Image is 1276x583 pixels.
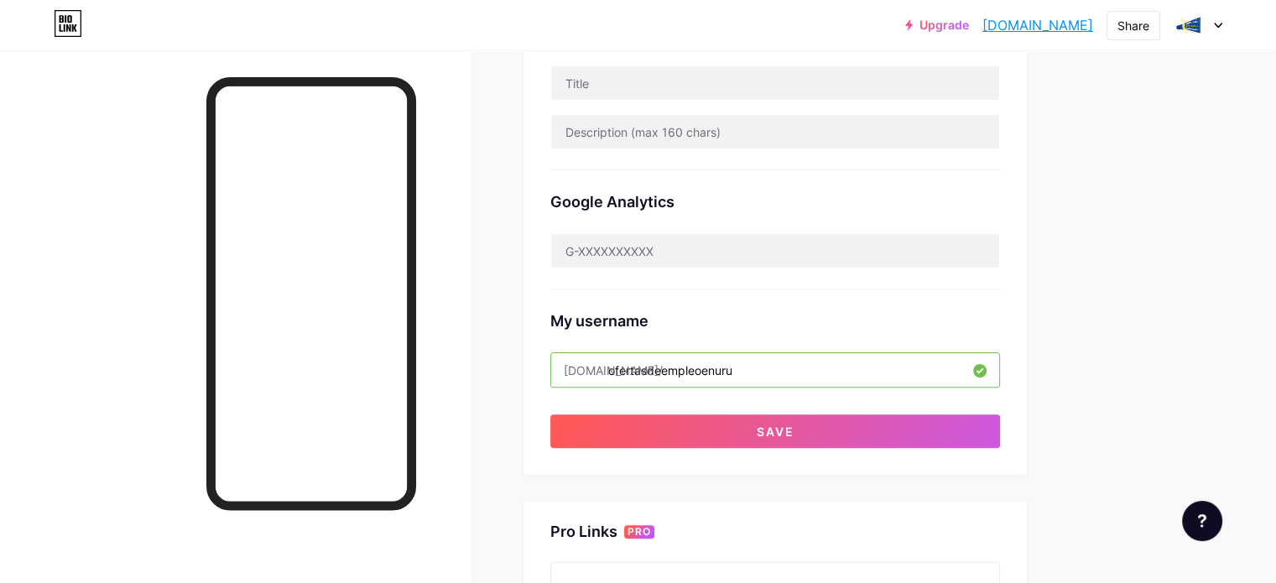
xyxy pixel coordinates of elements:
div: [DOMAIN_NAME]/ [564,362,663,379]
input: G-XXXXXXXXXX [551,234,999,268]
input: Title [551,66,999,100]
div: Google Analytics [550,190,1000,213]
div: Share [1117,17,1149,34]
div: Pro Links [550,522,617,542]
input: Description (max 160 chars) [551,115,999,148]
a: Upgrade [905,18,969,32]
img: Ofertas de Empleo en Uruguay [1173,9,1205,41]
a: [DOMAIN_NAME] [982,15,1093,35]
input: username [551,353,999,387]
button: Save [550,414,1000,448]
div: My username [550,310,1000,332]
span: PRO [628,525,651,539]
span: Save [757,424,794,439]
